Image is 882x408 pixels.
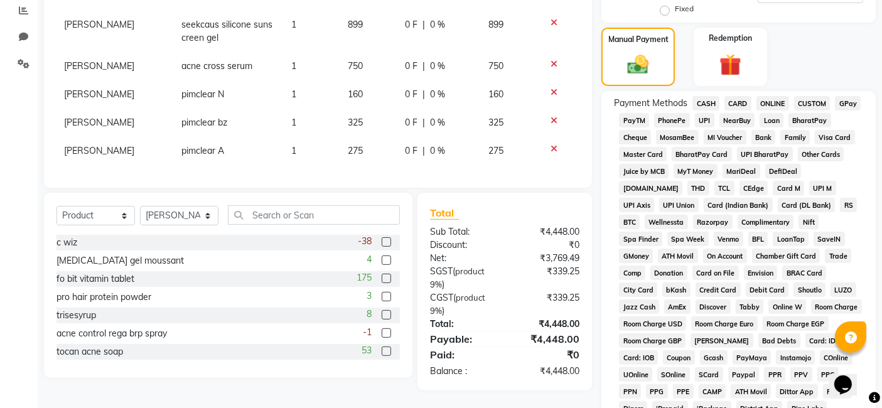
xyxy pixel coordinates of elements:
[773,181,804,195] span: Card M
[430,306,442,316] span: 9%
[823,384,852,399] span: Rupay
[488,89,503,100] span: 160
[430,116,445,129] span: 0 %
[736,299,764,314] span: Tabby
[181,60,252,72] span: acne cross serum
[798,147,844,161] span: Other Cards
[664,299,691,314] span: AmEx
[614,97,687,110] span: Payment Methods
[56,272,134,286] div: fo bit vitamin tablet
[64,19,134,30] span: [PERSON_NAME]
[357,271,372,284] span: 175
[751,130,776,144] span: Bank
[619,249,653,263] span: GMoney
[696,299,731,314] span: Discover
[488,19,503,30] span: 899
[505,265,589,291] div: ₹339.25
[709,33,752,44] label: Redemption
[619,333,686,348] span: Room Charge GBP
[619,164,669,178] span: Juice by MCB
[691,316,758,331] span: Room Charge Euro
[744,266,778,280] span: Envision
[619,384,641,399] span: PPN
[56,309,96,322] div: trisesyrup
[724,96,751,110] span: CARD
[505,318,589,331] div: ₹4,448.00
[505,291,589,318] div: ₹339.25
[790,367,812,382] span: PPV
[619,367,652,382] span: UOnline
[430,207,459,220] span: Total
[181,19,272,43] span: seekcaus silicone sunscreen gel
[773,232,809,246] span: LoanTap
[421,318,505,331] div: Total:
[714,181,734,195] span: TCL
[619,215,640,229] span: BTC
[758,333,800,348] span: Bad Debts
[619,113,649,127] span: PayTM
[64,60,134,72] span: [PERSON_NAME]
[782,266,826,280] span: BRAC Card
[794,96,831,110] span: CUSTOM
[805,333,848,348] span: Card: IDFC
[814,232,845,246] span: SaveIN
[56,254,184,267] div: [MEDICAL_DATA] gel moussant
[348,60,363,72] span: 750
[667,232,709,246] span: Spa Week
[422,60,425,73] span: |
[291,19,296,30] span: 1
[348,117,363,128] span: 325
[421,252,505,265] div: Net:
[619,147,667,161] span: Master Card
[422,144,425,158] span: |
[64,145,134,156] span: [PERSON_NAME]
[619,232,662,246] span: Spa Finder
[835,96,861,110] span: GPay
[700,350,728,365] span: Gcash
[421,365,505,378] div: Balance :
[768,299,806,314] span: Online W
[291,89,296,100] span: 1
[421,239,505,252] div: Discount:
[421,225,505,239] div: Sub Total:
[430,266,453,277] span: SGST
[421,265,505,291] div: ( )
[658,249,698,263] span: ATH Movil
[840,198,857,212] span: RS
[714,232,743,246] span: Venmo
[505,347,589,362] div: ₹0
[619,198,654,212] span: UPI Axis
[488,145,503,156] span: 275
[746,282,789,297] span: Debit Card
[405,60,417,73] span: 0 F
[421,331,505,346] div: Payable:
[831,282,856,297] span: LUZO
[56,345,123,358] div: tocan acne soap
[696,282,741,297] span: Credit Card
[748,232,768,246] span: BFL
[358,235,372,248] span: -38
[760,113,783,127] span: Loan
[728,367,760,382] span: Paypal
[430,279,442,289] span: 9%
[704,130,746,144] span: MI Voucher
[56,236,77,249] div: c wiz
[673,384,694,399] span: PPE
[455,266,485,276] span: product
[817,367,839,382] span: PPC
[776,384,818,399] span: Dittor App
[422,18,425,31] span: |
[820,350,852,365] span: COnline
[430,60,445,73] span: 0 %
[430,292,453,303] span: CGST
[763,316,829,331] span: Room Charge EGP
[719,113,755,127] span: NearBuy
[64,117,134,128] span: [PERSON_NAME]
[367,308,372,321] span: 8
[646,384,668,399] span: PPG
[405,88,417,101] span: 0 F
[228,205,400,225] input: Search or Scan
[64,89,134,100] span: [PERSON_NAME]
[654,113,690,127] span: PhonePe
[780,130,810,144] span: Family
